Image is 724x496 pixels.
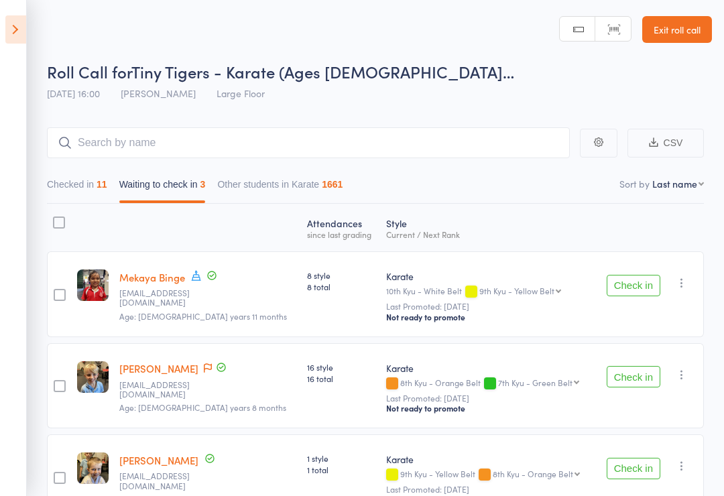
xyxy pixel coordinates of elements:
div: since last grading [307,230,375,239]
button: Checked in11 [47,172,107,203]
div: 8th Kyu - Orange Belt [493,469,573,478]
img: image1747807024.png [77,269,109,301]
label: Sort by [619,177,650,190]
span: Roll Call for [47,60,131,82]
div: Not ready to promote [386,312,591,322]
span: 8 style [307,269,375,281]
div: 11 [97,179,107,190]
a: Exit roll call [642,16,712,43]
div: 1661 [322,179,343,190]
div: Current / Next Rank [386,230,591,239]
div: 3 [200,179,206,190]
span: Age: [DEMOGRAPHIC_DATA] years 8 months [119,401,286,413]
div: 9th Kyu - Yellow Belt [386,469,591,481]
button: Check in [607,366,660,387]
small: Last Promoted: [DATE] [386,485,591,494]
span: Age: [DEMOGRAPHIC_DATA] years 11 months [119,310,287,322]
span: [PERSON_NAME] [121,86,196,100]
div: Karate [386,452,591,466]
img: image1716787402.png [77,361,109,393]
div: 10th Kyu - White Belt [386,286,591,298]
div: Karate [386,269,591,283]
a: [PERSON_NAME] [119,453,198,467]
a: [PERSON_NAME] [119,361,198,375]
span: [DATE] 16:00 [47,86,100,100]
button: Check in [607,458,660,479]
span: Tiny Tigers - Karate (Ages [DEMOGRAPHIC_DATA]… [131,60,514,82]
small: kattobola88@gmail.com [119,380,206,399]
div: Not ready to promote [386,403,591,414]
button: Other students in Karate1661 [217,172,343,203]
span: 16 style [307,361,375,373]
small: kattobola88@gmail.com [119,471,206,491]
a: Mekaya Binge [119,270,185,284]
div: 8th Kyu - Orange Belt [386,378,591,389]
span: 16 total [307,373,375,384]
span: Large Floor [217,86,265,100]
input: Search by name [47,127,570,158]
span: 1 style [307,452,375,464]
span: 1 total [307,464,375,475]
small: merikabinge09@gmail.com [119,288,206,308]
button: Waiting to check in3 [119,172,206,203]
div: Karate [386,361,591,375]
button: CSV [627,129,704,158]
div: 7th Kyu - Green Belt [498,378,572,387]
div: Style [381,210,596,245]
div: Atten­dances [302,210,381,245]
button: Check in [607,275,660,296]
div: 9th Kyu - Yellow Belt [479,286,554,295]
span: 8 total [307,281,375,292]
small: Last Promoted: [DATE] [386,393,591,403]
img: image1716787339.png [77,452,109,484]
small: Last Promoted: [DATE] [386,302,591,311]
div: Last name [652,177,697,190]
